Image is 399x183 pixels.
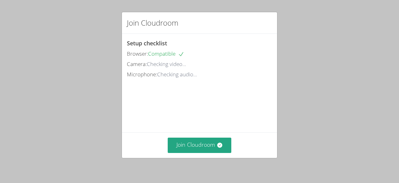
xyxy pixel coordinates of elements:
[127,39,167,47] span: Setup checklist
[127,17,178,28] h2: Join Cloudroom
[127,60,147,68] span: Camera:
[147,60,186,68] span: Checking video...
[168,138,232,153] button: Join Cloudroom
[127,50,148,57] span: Browser:
[157,71,197,78] span: Checking audio...
[148,50,184,57] span: Compatible
[127,71,157,78] span: Microphone:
